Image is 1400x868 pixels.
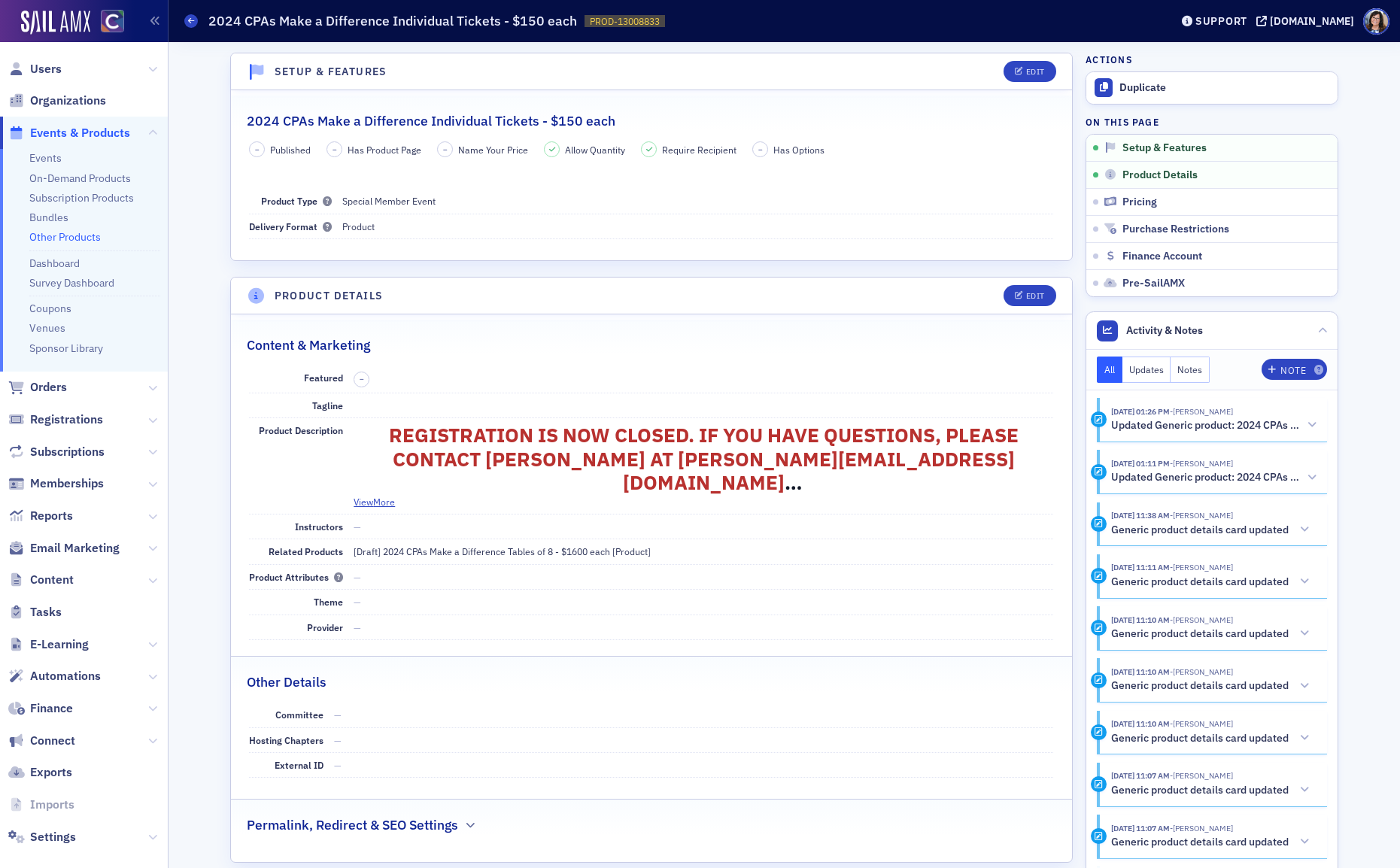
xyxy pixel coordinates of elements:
[1004,61,1055,82] button: Edit
[261,195,332,207] span: Product Type
[1111,458,1170,469] time: 1/31/2025 01:11 PM
[1170,823,1233,833] span: Tiffany Carson
[1171,357,1210,383] button: Notes
[1097,357,1122,383] button: All
[1086,53,1132,66] h4: Actions
[1170,666,1233,677] span: Tiffany Carson
[30,93,106,109] span: Organizations
[1170,458,1233,469] span: Tiffany Carson
[30,444,105,460] span: Subscriptions
[1091,776,1107,792] div: Activity
[8,444,105,460] a: Subscriptions
[30,700,73,717] span: Finance
[334,709,342,721] span: —
[1026,292,1045,300] div: Edit
[30,829,76,845] span: Settings
[21,11,90,35] img: SailAMX
[295,520,343,533] span: Instructors
[1026,68,1045,76] div: Edit
[1111,732,1289,745] h5: Generic product details card updated
[247,672,326,692] h2: Other Details
[342,195,436,207] span: Special Member Event
[312,399,343,411] span: Tagline
[1111,417,1317,433] button: Updated Generic product: 2024 CPAs Make a Difference Individual Tickets - $150 each
[1111,419,1302,432] h5: Updated Generic product: 2024 CPAs Make a Difference Individual Tickets - $150 each
[1270,14,1354,28] div: [DOMAIN_NAME]
[8,604,62,621] a: Tasks
[1111,834,1315,850] button: Generic product details card updated
[1091,828,1107,844] div: Activity
[1122,141,1207,155] span: Setup & Features
[354,621,361,633] span: —
[1122,357,1171,383] button: Updates
[1363,8,1389,35] span: Profile
[30,475,104,492] span: Memberships
[29,302,71,315] a: Coupons
[8,733,75,749] a: Connect
[1091,620,1107,636] div: Activity
[458,143,528,156] span: Name Your Price
[348,143,421,156] span: Has Product Page
[1091,411,1107,427] div: Activity
[8,61,62,77] a: Users
[758,144,763,155] span: –
[1111,524,1289,537] h5: Generic product details card updated
[1122,277,1185,290] span: Pre-SailAMX
[1111,784,1289,797] h5: Generic product details card updated
[247,815,458,835] h2: Permalink, Redirect & SEO Settings
[247,335,370,355] h2: Content & Marketing
[8,764,72,781] a: Exports
[1111,730,1315,746] button: Generic product details card updated
[360,374,364,384] span: –
[354,596,361,608] span: —
[30,668,101,684] span: Automations
[1111,679,1289,693] h5: Generic product details card updated
[8,797,74,813] a: Imports
[1119,81,1330,95] div: Duplicate
[208,12,577,30] h1: 2024 CPAs Make a Difference Individual Tickets - $150 each
[30,797,74,813] span: Imports
[773,143,825,156] span: Has Options
[1091,464,1107,480] div: Activity
[29,211,68,224] a: Bundles
[249,571,343,583] span: Product Attributes
[304,372,343,384] span: Featured
[101,10,124,33] img: SailAMX
[1170,718,1233,729] span: Tiffany Carson
[29,341,103,355] a: Sponsor Library
[8,93,106,109] a: Organizations
[1111,626,1315,642] button: Generic product details card updated
[30,636,89,653] span: E-Learning
[29,171,131,185] a: On-Demand Products
[255,144,260,155] span: –
[270,143,311,156] span: Published
[334,734,342,746] span: —
[1170,562,1233,572] span: Tiffany Carson
[8,475,104,492] a: Memberships
[1111,615,1170,625] time: 8/20/2024 11:10 AM
[30,572,74,588] span: Content
[1122,196,1157,209] span: Pricing
[1111,510,1170,520] time: 11/1/2024 11:38 AM
[354,571,361,583] span: —
[334,759,342,771] span: —
[90,10,124,35] a: View Homepage
[8,508,73,524] a: Reports
[30,379,67,396] span: Orders
[1004,285,1055,306] button: Edit
[1091,516,1107,532] div: Activity
[247,111,615,131] h2: 2024 CPAs Make a Difference Individual Tickets - $150 each
[30,540,120,557] span: Email Marketing
[1111,718,1170,729] time: 8/20/2024 11:10 AM
[8,700,73,717] a: Finance
[354,520,361,533] span: —
[29,256,80,270] a: Dashboard
[1126,323,1203,338] span: Activity & Notes
[8,540,120,557] a: Email Marketing
[342,220,375,232] span: Product
[1111,406,1170,417] time: 1/31/2025 01:26 PM
[29,276,114,290] a: Survey Dashboard
[1256,16,1359,26] button: [DOMAIN_NAME]
[354,495,395,508] button: ViewMore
